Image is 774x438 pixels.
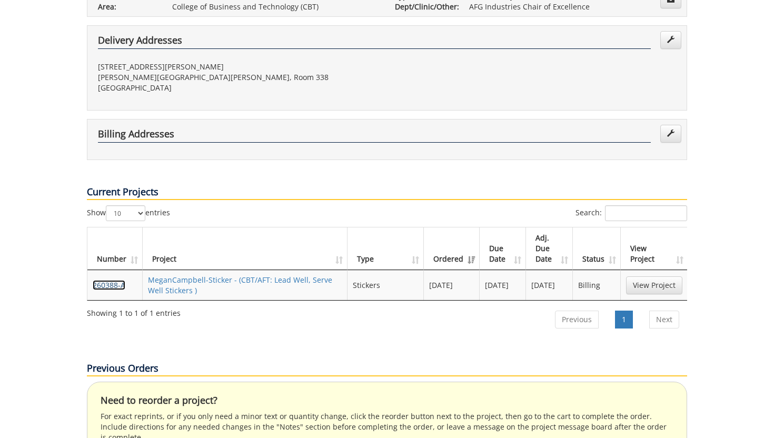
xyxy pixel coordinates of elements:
p: [STREET_ADDRESS][PERSON_NAME] [98,62,379,72]
p: Dept/Clinic/Other: [395,2,453,12]
div: Showing 1 to 1 of 1 entries [87,304,181,318]
p: AFG Industries Chair of Excellence [469,2,676,12]
a: View Project [626,276,682,294]
a: Previous [555,311,599,328]
a: Next [649,311,679,328]
p: [GEOGRAPHIC_DATA] [98,83,379,93]
td: [DATE] [480,270,527,300]
th: Ordered: activate to sort column ascending [424,227,480,270]
h4: Need to reorder a project? [101,395,673,406]
p: [PERSON_NAME][GEOGRAPHIC_DATA][PERSON_NAME], Room 338 [98,72,379,83]
th: Adj. Due Date: activate to sort column ascending [526,227,573,270]
label: Show entries [87,205,170,221]
th: Type: activate to sort column ascending [348,227,424,270]
td: [DATE] [424,270,480,300]
a: MeganCampbell-Sticker - (CBT/AFT: Lead Well, Serve Well Stickers ) [148,275,332,295]
input: Search: [605,205,687,221]
th: Project: activate to sort column ascending [143,227,348,270]
h4: Delivery Addresses [98,35,651,49]
p: Area: [98,2,156,12]
label: Search: [575,205,687,221]
a: Edit Addresses [660,125,681,143]
select: Showentries [106,205,145,221]
td: [DATE] [526,270,573,300]
p: College of Business and Technology (CBT) [172,2,379,12]
th: Number: activate to sort column ascending [87,227,143,270]
a: 260388-A [93,280,125,290]
td: Billing [573,270,621,300]
p: Current Projects [87,185,687,200]
td: Stickers [348,270,424,300]
th: Due Date: activate to sort column ascending [480,227,527,270]
h4: Billing Addresses [98,129,651,143]
p: Previous Orders [87,362,687,376]
th: View Project: activate to sort column ascending [621,227,688,270]
a: Edit Addresses [660,31,681,49]
a: 1 [615,311,633,328]
th: Status: activate to sort column ascending [573,227,621,270]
